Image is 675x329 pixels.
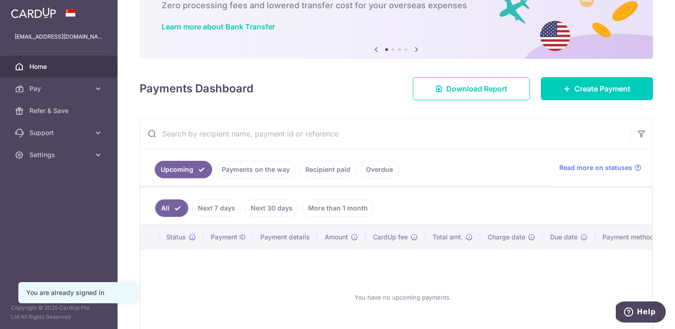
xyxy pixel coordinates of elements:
[15,32,103,41] p: [EMAIL_ADDRESS][DOMAIN_NAME]
[29,150,90,159] span: Settings
[29,62,90,71] span: Home
[373,233,408,242] span: CardUp fee
[11,7,56,18] img: CardUp
[155,161,212,178] a: Upcoming
[541,77,653,100] a: Create Payment
[325,233,348,242] span: Amount
[433,233,463,242] span: Total amt.
[253,225,317,249] th: Payment details
[29,128,90,137] span: Support
[203,225,253,249] th: Payment ID
[616,301,666,324] iframe: Opens a widget where you can find more information
[140,119,630,148] input: Search by recipient name, payment id or reference
[550,233,578,242] span: Due date
[488,233,525,242] span: Charge date
[559,163,632,172] span: Read more on statuses
[216,161,296,178] a: Payments on the way
[413,77,530,100] a: Download Report
[29,106,90,115] span: Refer & Save
[360,161,399,178] a: Overdue
[162,22,275,31] a: Learn more about Bank Transfer
[559,163,641,172] a: Read more on statuses
[29,84,90,93] span: Pay
[140,80,253,97] h4: Payments Dashboard
[299,161,356,178] a: Recipient paid
[595,225,665,249] th: Payment method
[155,199,188,217] a: All
[166,233,186,242] span: Status
[302,199,374,217] a: More than 1 month
[574,83,630,94] span: Create Payment
[26,288,128,297] div: You are already signed in
[245,199,298,217] a: Next 30 days
[446,83,507,94] span: Download Report
[192,199,241,217] a: Next 7 days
